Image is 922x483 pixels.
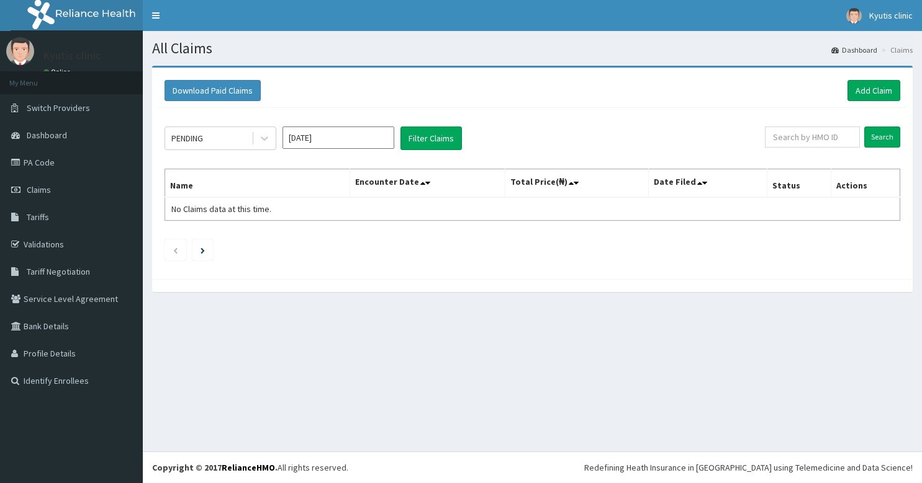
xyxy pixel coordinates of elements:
[847,80,900,101] a: Add Claim
[173,244,178,255] a: Previous page
[201,244,205,255] a: Next page
[43,68,73,76] a: Online
[350,169,505,198] th: Encounter Date
[584,461,913,474] div: Redefining Heath Insurance in [GEOGRAPHIC_DATA] using Telemedicine and Data Science!
[831,45,877,55] a: Dashboard
[152,40,913,56] h1: All Claims
[27,211,49,223] span: Tariffs
[43,50,101,61] p: Kyutis clinic
[171,132,203,144] div: PENDING
[27,184,51,195] span: Claims
[879,45,913,55] li: Claims
[143,451,922,483] footer: All rights reserved.
[222,462,275,473] a: RelianceHMO
[765,126,860,148] input: Search by HMO ID
[152,462,278,473] strong: Copyright © 2017 .
[505,169,648,198] th: Total Price(₦)
[165,169,350,198] th: Name
[27,266,90,277] span: Tariff Negotiation
[6,37,34,65] img: User Image
[648,169,767,198] th: Date Filed
[27,102,90,113] span: Switch Providers
[27,130,67,141] span: Dashboard
[767,169,831,198] th: Status
[171,203,271,215] span: No Claims data at this time.
[846,8,862,24] img: User Image
[165,80,261,101] button: Download Paid Claims
[869,10,913,21] span: Kyutis clinic
[864,126,900,148] input: Search
[831,169,900,198] th: Actions
[282,126,394,149] input: Select Month and Year
[400,126,462,150] button: Filter Claims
